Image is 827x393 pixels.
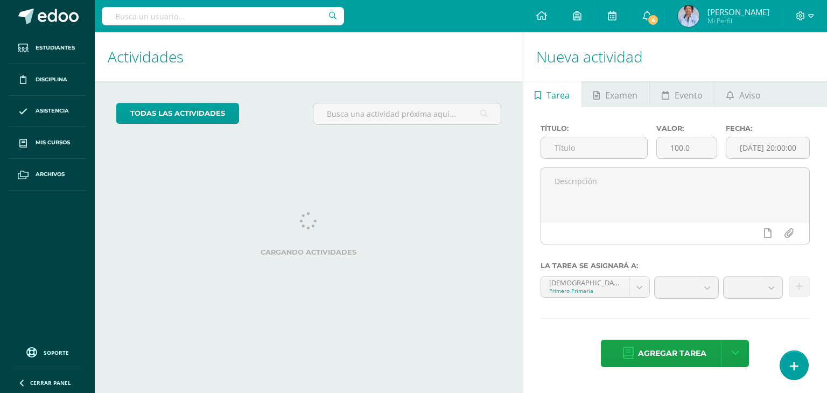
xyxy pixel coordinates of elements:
[9,159,86,191] a: Archivos
[726,124,810,132] label: Fecha:
[605,82,637,108] span: Examen
[36,75,67,84] span: Disciplina
[541,124,648,132] label: Título:
[647,14,659,26] span: 4
[116,103,239,124] a: todas las Actividades
[536,32,814,81] h1: Nueva actividad
[116,248,501,256] label: Cargando actividades
[36,138,70,147] span: Mis cursos
[523,81,581,107] a: Tarea
[9,96,86,128] a: Asistencia
[549,287,621,294] div: Primero Primaria
[108,32,510,81] h1: Actividades
[541,137,647,158] input: Título
[657,137,717,158] input: Puntos máximos
[707,6,769,17] span: [PERSON_NAME]
[549,277,621,287] div: [DEMOGRAPHIC_DATA] 'A'
[36,44,75,52] span: Estudiantes
[102,7,344,25] input: Busca un usuario...
[656,124,717,132] label: Valor:
[582,81,649,107] a: Examen
[9,32,86,64] a: Estudiantes
[638,340,706,367] span: Agregar tarea
[36,107,69,115] span: Asistencia
[675,82,703,108] span: Evento
[9,127,86,159] a: Mis cursos
[650,81,714,107] a: Evento
[541,277,650,297] a: [DEMOGRAPHIC_DATA] 'A'Primero Primaria
[313,103,500,124] input: Busca una actividad próxima aquí...
[546,82,570,108] span: Tarea
[714,81,772,107] a: Aviso
[707,16,769,25] span: Mi Perfil
[36,170,65,179] span: Archivos
[44,349,69,356] span: Soporte
[9,64,86,96] a: Disciplina
[30,379,71,387] span: Cerrar panel
[678,5,699,27] img: f7d43da7d4b76873f72a158759d9652e.png
[13,345,82,359] a: Soporte
[726,137,809,158] input: Fecha de entrega
[739,82,761,108] span: Aviso
[541,262,810,270] label: La tarea se asignará a:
